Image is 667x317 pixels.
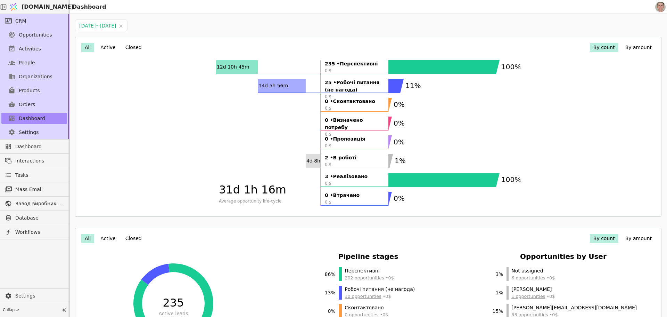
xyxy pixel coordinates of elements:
text: 0% [394,100,405,109]
button: By count [590,234,618,243]
span: Organizations [19,73,52,80]
a: Dashboard [1,113,67,124]
span: Dashboard [15,143,64,150]
strong: 0 • Сконтактовано [325,98,384,105]
button: By amount [622,234,655,243]
span: Сконтактовано [345,304,388,311]
img: Logo [8,0,19,14]
span: [PERSON_NAME] [511,286,555,293]
span: Database [15,214,64,222]
a: Opportunities [1,29,67,40]
strong: 0 • Визначено потребу [325,117,384,131]
a: Workflows [1,227,67,238]
a: People [1,57,67,68]
span: CRM [15,17,26,25]
a: Dashboard [1,141,67,152]
span: Mass Email [15,186,64,193]
span: Average opportunity life-cycle [219,198,318,204]
a: Products [1,85,67,96]
span: Tasks [15,172,28,179]
strong: 3 • Реалізовано [325,173,384,180]
span: 0 $ [325,143,384,149]
span: 0 $ [325,199,384,205]
strong: 0 • Пропозиція [325,135,384,143]
span: 3 % [489,271,503,278]
span: 6 opportunities [511,275,545,280]
strong: 0 • Втрачено [325,192,384,199]
span: Activities [19,45,41,53]
span: Settings [15,292,64,300]
text: 235 [163,296,184,309]
strong: 2 • В роботі [325,154,384,161]
span: [PERSON_NAME][EMAIL_ADDRESS][DOMAIN_NAME] [511,304,637,311]
a: Tasks [1,169,67,181]
text: 4d 8h 35m [306,158,333,164]
span: 0 $ [325,94,384,100]
span: Collapse [3,307,59,313]
span: 30 opportunities [345,294,381,299]
text: 11% [405,81,421,90]
span: Products [19,87,40,94]
h3: Pipeline stages [338,251,398,262]
span: Dashboard [19,115,45,122]
span: 1 opportunities [511,294,545,299]
text: 14d 5h 56m [258,83,288,88]
img: 1560949290925-CROPPED-IMG_0201-2-.jpg [655,2,666,12]
span: Перспективні [345,267,394,275]
button: Closed [122,43,145,52]
span: Clear [119,23,123,30]
a: Settings [1,290,67,301]
span: Not assigned [511,267,555,275]
span: [DOMAIN_NAME] [22,3,74,11]
a: CRM [1,15,67,26]
span: Orders [19,101,35,108]
span: Робочі питання (не нагода) [345,286,415,293]
span: 0 % [322,308,336,315]
a: Database [1,212,67,223]
a: [DOMAIN_NAME] [7,0,69,14]
span: 86 % [322,271,336,278]
a: Organizations [1,71,67,82]
span: Завод виробник металочерепиці - B2B платформа [15,200,64,207]
span: Settings [19,129,39,136]
text: 100% [501,175,521,184]
span: • 0 $ [345,293,415,300]
strong: 25 • Робочі питання (не нагода) [325,79,384,94]
text: 0% [394,119,405,127]
text: 1% [395,157,406,165]
text: Active leads [158,311,188,316]
span: People [19,59,35,66]
text: 0% [394,194,405,203]
span: 1 % [489,289,503,296]
a: Interactions [1,155,67,166]
span: 0 $ [325,180,384,187]
span: 31d 1h 16m [219,181,318,198]
span: 202 opportunities [345,275,384,280]
a: Orders [1,99,67,110]
text: 0% [394,138,405,146]
span: 0 $ [325,131,384,137]
strong: 235 • Перспективні [325,60,384,68]
span: • 0 $ [511,293,555,300]
button: Active [97,234,119,243]
span: • 0 $ [345,275,394,281]
text: 12d 10h 45m [217,64,249,70]
button: Closed [122,234,145,243]
span: 13 % [322,289,336,296]
span: Workflows [15,229,64,236]
h3: Opportunities by User [520,251,607,262]
span: 0 $ [325,161,384,168]
button: Active [97,43,119,52]
button: All [81,43,94,52]
text: 100% [501,63,521,71]
a: Activities [1,43,67,54]
span: 0 $ [325,68,384,74]
span: 0 $ [325,105,384,111]
span: • 0 $ [511,275,555,281]
a: Завод виробник металочерепиці - B2B платформа [1,198,67,209]
button: All [81,234,94,243]
h2: Dashboard [69,3,106,11]
a: Settings [1,127,67,138]
button: By amount [622,43,655,52]
button: By count [590,43,618,52]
